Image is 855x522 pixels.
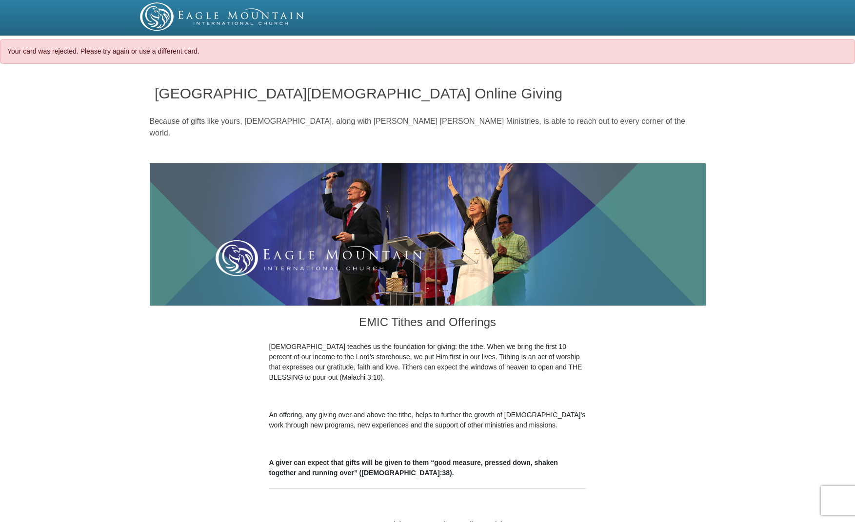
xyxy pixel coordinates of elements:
b: A giver can expect that gifts will be given to them “good measure, pressed down, shaken together ... [269,459,558,477]
p: An offering, any giving over and above the tithe, helps to further the growth of [DEMOGRAPHIC_DAT... [269,410,586,430]
img: EMIC [140,2,305,31]
h3: EMIC Tithes and Offerings [269,306,586,342]
h1: [GEOGRAPHIC_DATA][DEMOGRAPHIC_DATA] Online Giving [155,85,700,101]
p: [DEMOGRAPHIC_DATA] teaches us the foundation for giving: the tithe. When we bring the first 10 pe... [269,342,586,383]
p: Because of gifts like yours, [DEMOGRAPHIC_DATA], along with [PERSON_NAME] [PERSON_NAME] Ministrie... [150,116,706,139]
